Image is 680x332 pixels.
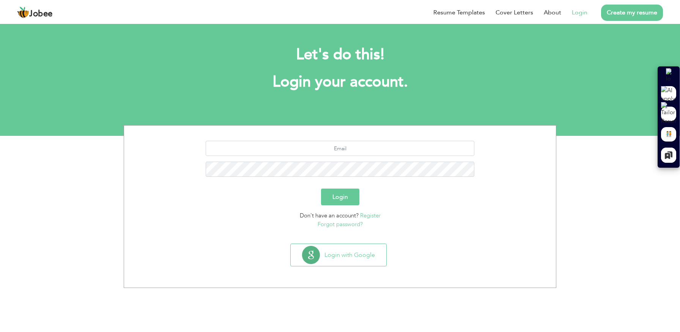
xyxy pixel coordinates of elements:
a: Resume Templates [433,8,485,17]
a: Cover Letters [496,8,533,17]
button: Login [321,189,359,205]
span: Jobee [29,10,53,18]
a: Jobee [17,6,53,19]
span: Don't have an account? [300,212,359,219]
h2: Let's do this! [135,45,545,65]
a: Login [572,8,587,17]
h1: Login your account. [135,72,545,92]
a: Forgot password? [318,220,363,228]
input: Email [206,141,475,156]
a: About [544,8,561,17]
a: Register [360,212,381,219]
a: Create my resume [601,5,663,21]
img: jobee.io [17,6,29,19]
button: Login with Google [291,244,386,266]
